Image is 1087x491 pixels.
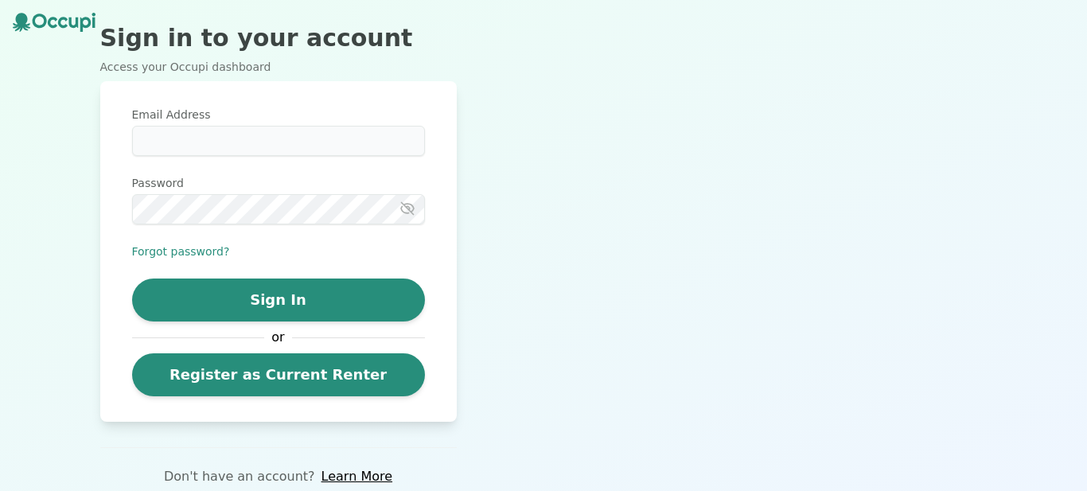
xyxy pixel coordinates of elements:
h2: Sign in to your account [100,24,457,53]
p: Don't have an account? [164,467,315,486]
a: Learn More [321,467,392,486]
button: Sign In [132,279,425,321]
span: or [264,328,293,347]
button: Forgot password? [132,244,230,259]
label: Email Address [132,107,425,123]
a: Register as Current Renter [132,353,425,396]
label: Password [132,175,425,191]
p: Access your Occupi dashboard [100,59,457,75]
